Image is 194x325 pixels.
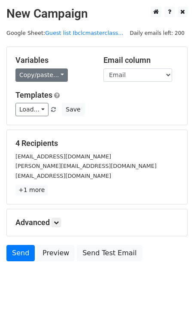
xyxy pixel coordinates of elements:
small: [PERSON_NAME][EMAIL_ADDRESS][DOMAIN_NAME] [15,163,157,169]
a: Load... [15,103,48,116]
iframe: Chat Widget [151,284,194,325]
a: Daily emails left: 200 [127,30,188,36]
a: +1 more [15,185,48,195]
a: Templates [15,90,52,99]
h5: Email column [103,56,179,65]
a: Send Test Email [77,245,142,261]
a: Send [6,245,35,261]
h5: Advanced [15,218,179,227]
button: Save [62,103,84,116]
a: Preview [37,245,75,261]
small: Google Sheet: [6,30,123,36]
h5: 4 Recipients [15,139,179,148]
span: Daily emails left: 200 [127,28,188,38]
a: Copy/paste... [15,68,68,82]
h2: New Campaign [6,6,188,21]
small: [EMAIL_ADDRESS][DOMAIN_NAME] [15,153,111,160]
a: Guest list Ibclcmasterclass... [45,30,123,36]
h5: Variables [15,56,91,65]
small: [EMAIL_ADDRESS][DOMAIN_NAME] [15,173,111,179]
